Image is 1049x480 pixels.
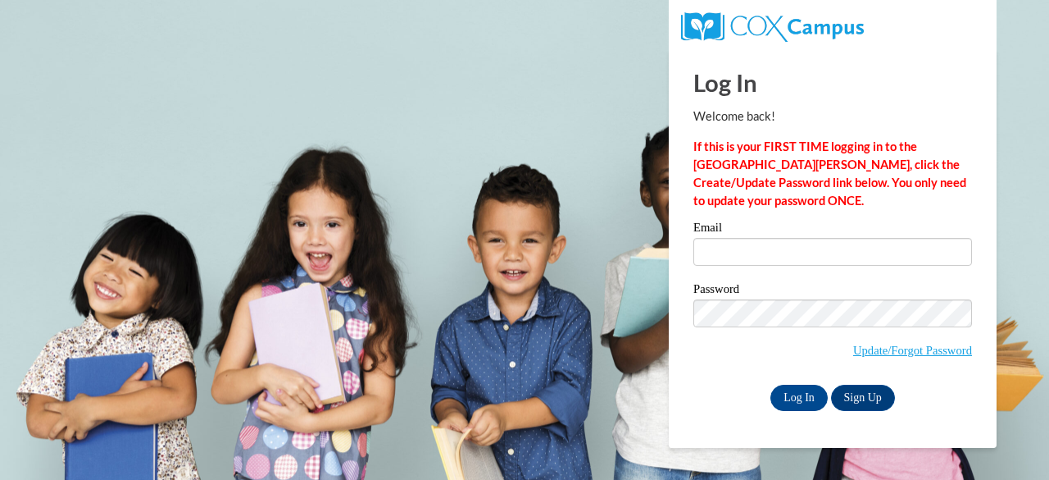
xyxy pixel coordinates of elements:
[693,66,972,99] h1: Log In
[853,344,972,357] a: Update/Forgot Password
[770,385,828,411] input: Log In
[681,19,864,33] a: COX Campus
[831,385,895,411] a: Sign Up
[693,283,972,299] label: Password
[693,107,972,126] p: Welcome back!
[693,222,972,238] label: Email
[693,139,966,208] strong: If this is your FIRST TIME logging in to the [GEOGRAPHIC_DATA][PERSON_NAME], click the Create/Upd...
[681,12,864,42] img: COX Campus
